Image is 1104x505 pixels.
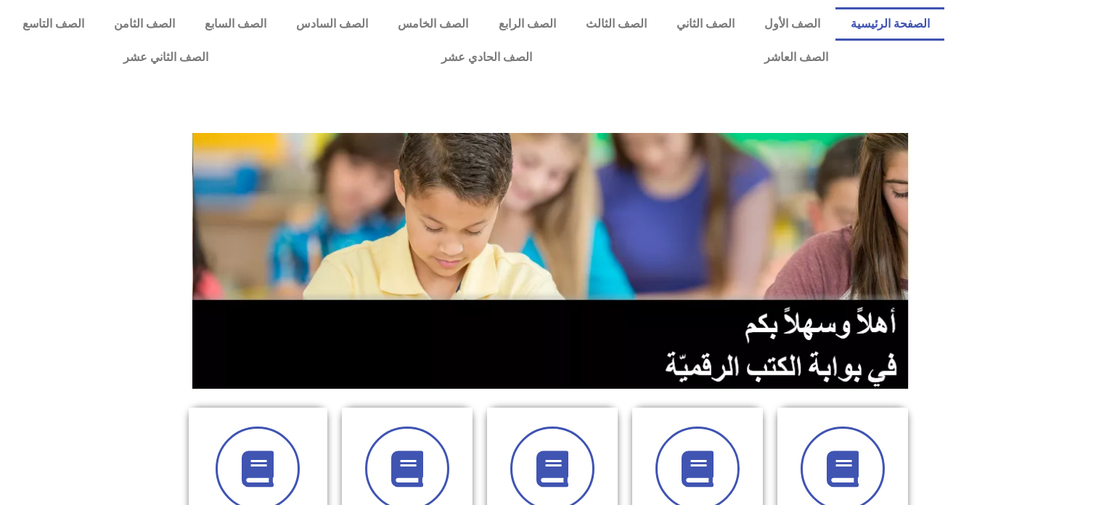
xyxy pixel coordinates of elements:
a: الصف الثامن [99,7,189,41]
a: الصف الثاني عشر [7,41,324,74]
a: الصف الحادي عشر [324,41,647,74]
a: الصف السابع [189,7,281,41]
a: الصف العاشر [648,41,944,74]
a: الصف السادس [282,7,383,41]
a: الصفحة الرئيسية [835,7,944,41]
a: الصف الثاني [661,7,749,41]
a: الصف الرابع [483,7,571,41]
a: الصف الأول [750,7,835,41]
a: الصف الثالث [571,7,661,41]
a: الصف التاسع [7,7,99,41]
a: الصف الخامس [383,7,483,41]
